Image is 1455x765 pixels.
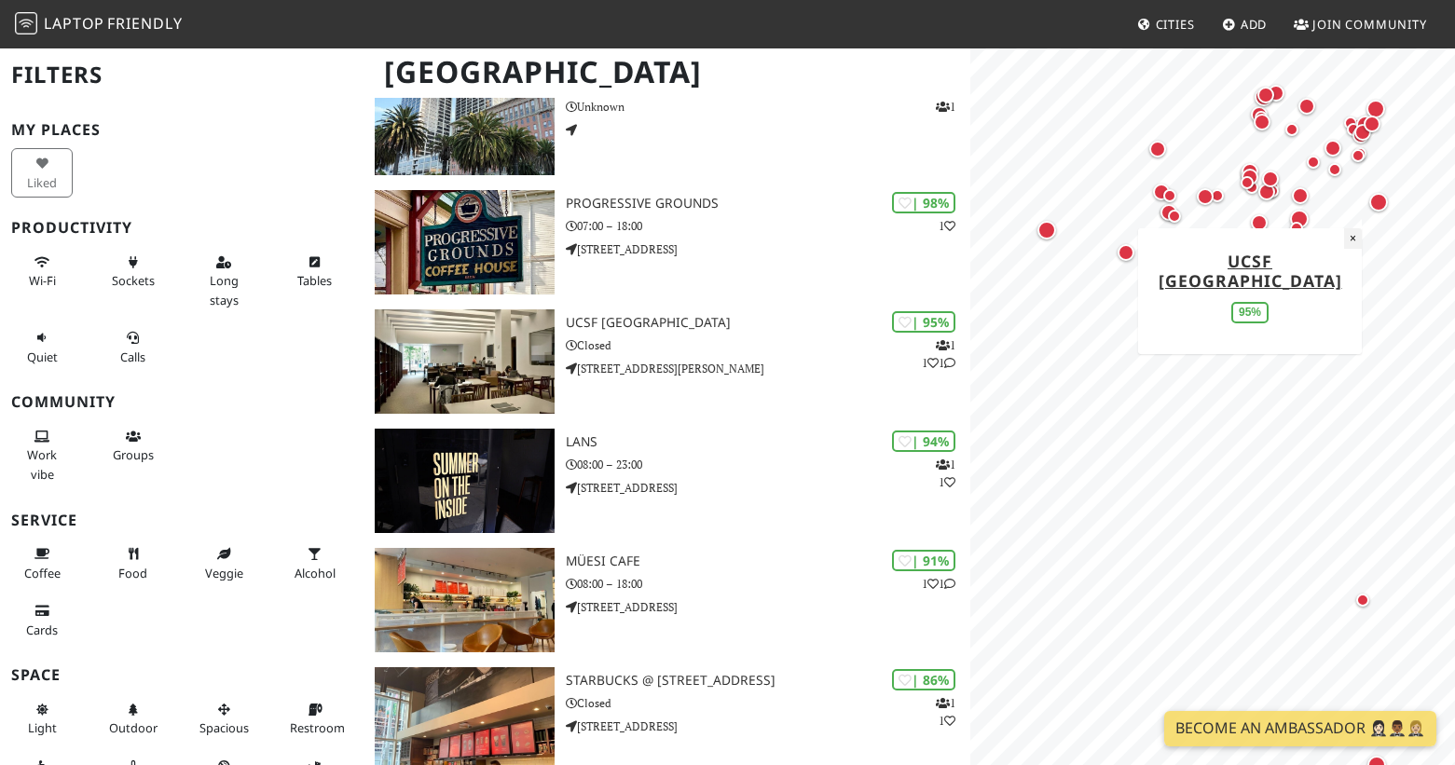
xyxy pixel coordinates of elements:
[566,598,970,616] p: [STREET_ADDRESS]
[1236,171,1258,194] div: Map marker
[11,666,352,684] h3: Space
[892,311,955,333] div: | 95%
[1285,217,1308,239] div: Map marker
[1302,151,1325,173] div: Map marker
[1339,112,1362,134] div: Map marker
[210,272,239,307] span: Long stays
[566,315,970,331] h3: UCSF [GEOGRAPHIC_DATA]
[1251,84,1277,110] div: Map marker
[11,512,352,529] h3: Service
[566,456,970,473] p: 08:00 – 23:00
[103,694,164,744] button: Outdoor
[107,13,182,34] span: Friendly
[892,669,955,690] div: | 86%
[936,456,955,491] p: 1 1
[566,553,970,569] h3: Müesi Cafe
[375,548,555,652] img: Müesi Cafe
[936,694,955,730] p: 1 1
[1034,217,1060,243] div: Map marker
[1363,96,1389,122] div: Map marker
[1156,16,1195,33] span: Cities
[1288,184,1312,208] div: Map marker
[1352,112,1379,138] div: Map marker
[1149,180,1174,204] div: Map marker
[1344,228,1362,249] button: Close popup
[199,719,249,736] span: Spacious
[364,309,969,414] a: UCSF Mission Bay FAMRI Library | 95% 111 UCSF [GEOGRAPHIC_DATA] Closed [STREET_ADDRESS][PERSON_NAME]
[1237,161,1261,185] div: Map marker
[193,539,254,588] button: Veggie
[566,479,970,497] p: [STREET_ADDRESS]
[364,429,969,533] a: LANS | 94% 11 LANS 08:00 – 23:00 [STREET_ADDRESS]
[939,217,955,235] p: 1
[284,694,346,744] button: Restroom
[375,71,555,175] img: One Market Plaza
[1157,200,1181,225] div: Map marker
[1159,184,1181,207] div: Map marker
[1254,83,1278,107] div: Map marker
[11,47,352,103] h2: Filters
[375,309,555,414] img: UCSF Mission Bay FAMRI Library
[205,565,243,581] span: Veggie
[103,322,164,372] button: Calls
[1114,240,1138,265] div: Map marker
[1351,120,1375,144] div: Map marker
[112,272,155,289] span: Power sockets
[1352,589,1374,611] div: Map marker
[566,196,970,212] h3: Progressive Grounds
[11,694,73,744] button: Light
[1360,112,1384,136] div: Map marker
[1255,180,1279,204] div: Map marker
[1250,106,1272,129] div: Map marker
[566,575,970,593] p: 08:00 – 18:00
[1206,184,1229,207] div: Map marker
[11,393,352,411] h3: Community
[1231,302,1269,323] div: 95%
[1193,184,1217,209] div: Map marker
[290,719,345,736] span: Restroom
[1321,136,1345,160] div: Map marker
[284,247,346,296] button: Tables
[1286,206,1312,232] div: Map marker
[1324,158,1346,181] div: Map marker
[11,421,73,489] button: Work vibe
[1158,250,1341,292] a: UCSF [GEOGRAPHIC_DATA]
[103,539,164,588] button: Food
[113,446,154,463] span: Group tables
[1247,102,1271,127] div: Map marker
[892,430,955,452] div: | 94%
[1347,144,1369,167] div: Map marker
[566,434,970,450] h3: LANS
[566,217,970,235] p: 07:00 – 18:00
[44,13,104,34] span: Laptop
[375,429,555,533] img: LANS
[103,247,164,296] button: Sockets
[11,595,73,645] button: Cards
[1130,7,1202,41] a: Cities
[26,622,58,638] span: Credit cards
[922,575,955,593] p: 1 1
[295,565,336,581] span: Alcohol
[922,336,955,372] p: 1 1 1
[297,272,332,289] span: Work-friendly tables
[566,336,970,354] p: Closed
[364,548,969,652] a: Müesi Cafe | 91% 11 Müesi Cafe 08:00 – 18:00 [STREET_ADDRESS]
[27,348,58,365] span: Quiet
[1295,94,1319,118] div: Map marker
[1286,7,1434,41] a: Join Community
[369,47,966,98] h1: [GEOGRAPHIC_DATA]
[1215,7,1275,41] a: Add
[1247,211,1271,235] div: Map marker
[1312,16,1427,33] span: Join Community
[109,719,158,736] span: Outdoor area
[566,240,970,258] p: [STREET_ADDRESS]
[1250,110,1274,134] div: Map marker
[1241,16,1268,33] span: Add
[566,694,970,712] p: Closed
[118,565,147,581] span: Food
[1258,167,1283,191] div: Map marker
[24,565,61,581] span: Coffee
[566,717,970,735] p: [STREET_ADDRESS]
[120,348,145,365] span: Video/audio calls
[11,539,73,588] button: Coffee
